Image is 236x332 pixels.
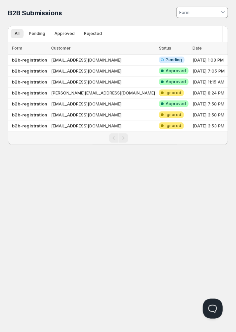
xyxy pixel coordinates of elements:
[12,101,47,106] b: b2b-registration
[193,46,202,51] span: Date
[166,101,186,106] span: Approved
[8,9,62,17] span: B2B Submissions
[191,77,229,87] td: [DATE] 11:15 AM
[191,87,229,98] td: [DATE] 8:24 PM
[49,77,157,87] td: [EMAIL_ADDRESS][DOMAIN_NAME]
[12,79,47,84] b: b2b-registration
[191,109,229,120] td: [DATE] 3:58 PM
[29,31,45,36] span: Pending
[12,46,22,51] span: Form
[12,68,47,74] b: b2b-registration
[49,98,157,109] td: [EMAIL_ADDRESS][DOMAIN_NAME]
[49,66,157,77] td: [EMAIL_ADDRESS][DOMAIN_NAME]
[166,112,181,117] span: Ignored
[51,46,71,51] span: Customer
[203,299,223,319] iframe: Help Scout Beacon - Open
[166,68,186,74] span: Approved
[12,90,47,95] b: b2b-registration
[191,66,229,77] td: [DATE] 7:05 PM
[12,123,47,128] b: b2b-registration
[159,46,171,51] span: Status
[8,131,228,145] nav: Pagination
[49,109,157,120] td: [EMAIL_ADDRESS][DOMAIN_NAME]
[49,55,157,66] td: [EMAIL_ADDRESS][DOMAIN_NAME]
[191,55,229,66] td: [DATE] 1:03 PM
[49,120,157,131] td: [EMAIL_ADDRESS][DOMAIN_NAME]
[166,123,181,128] span: Ignored
[15,31,20,36] span: All
[191,98,229,109] td: [DATE] 7:58 PM
[54,31,75,36] span: Approved
[166,90,181,95] span: Ignored
[191,120,229,131] td: [DATE] 3:53 PM
[12,112,47,117] b: b2b-registration
[166,79,186,84] span: Approved
[49,87,157,98] td: [PERSON_NAME][EMAIL_ADDRESS][DOMAIN_NAME]
[166,57,182,63] span: Pending
[178,7,220,18] input: Form
[84,31,102,36] span: Rejected
[12,57,47,63] b: b2b-registration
